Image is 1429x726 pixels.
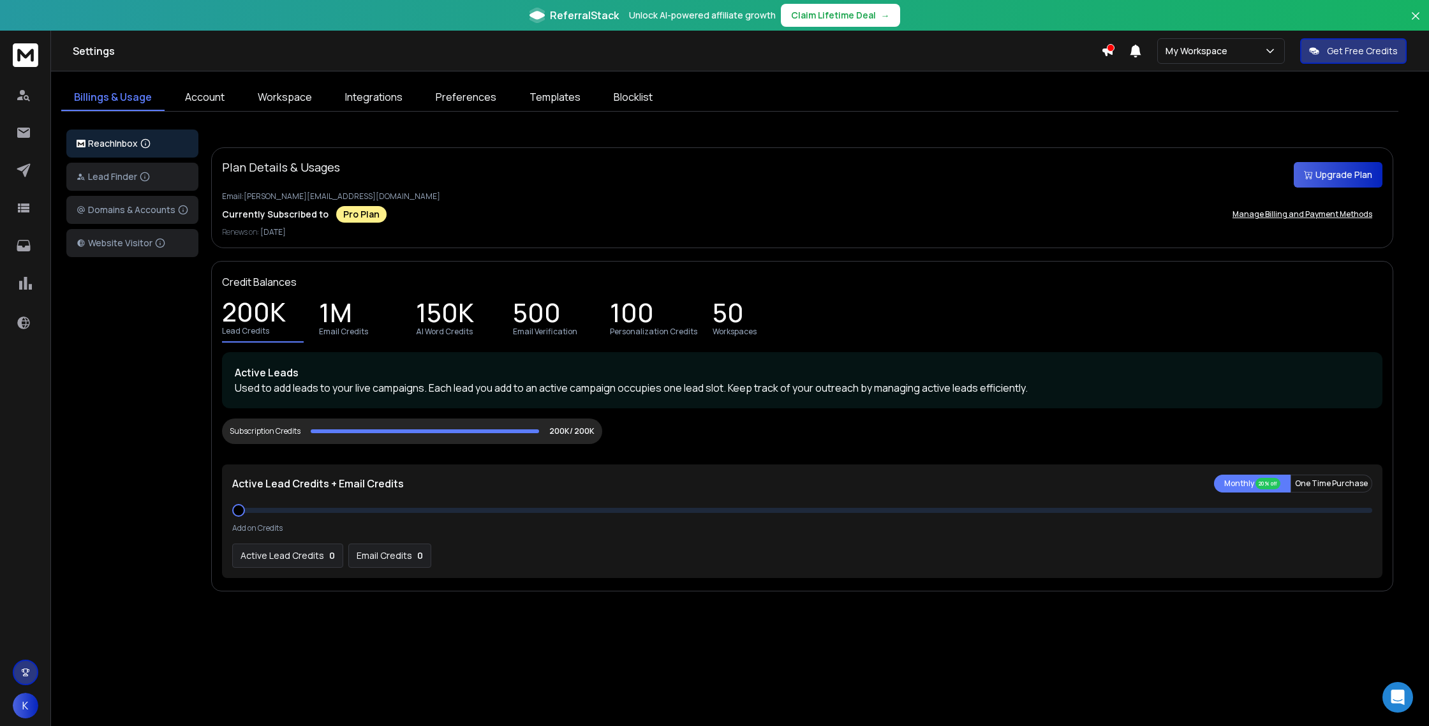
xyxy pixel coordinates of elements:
div: Subscription Credits [230,426,300,436]
p: Plan Details & Usages [222,158,340,176]
button: Domains & Accounts [66,196,198,224]
h1: Settings [73,43,1101,59]
p: Renews on: [222,227,1382,237]
a: Templates [517,84,593,111]
span: → [881,9,890,22]
button: Lead Finder [66,163,198,191]
p: Email Credits [357,549,412,562]
button: Claim Lifetime Deal→ [781,4,900,27]
p: Used to add leads to your live campaigns. Each lead you add to an active campaign occupies one le... [235,380,1370,396]
a: Workspace [245,84,325,111]
p: Email: [PERSON_NAME][EMAIL_ADDRESS][DOMAIN_NAME] [222,191,1382,202]
button: Upgrade Plan [1294,162,1382,188]
a: Blocklist [601,84,665,111]
button: Manage Billing and Payment Methods [1222,202,1382,227]
p: Active Leads [235,365,1370,380]
p: Active Lead Credits + Email Credits [232,476,404,491]
p: Manage Billing and Payment Methods [1233,209,1372,219]
p: Add on Credits [232,523,283,533]
p: 200K [222,306,286,323]
button: Monthly 20% off [1214,475,1291,493]
p: AI Word Credits [416,327,473,337]
p: 150K [416,306,474,324]
button: K [13,693,38,718]
a: Account [172,84,237,111]
p: 0 [329,549,335,562]
p: 100 [610,306,654,324]
div: Pro Plan [336,206,387,223]
span: ReferralStack [550,8,619,23]
button: Website Visitor [66,229,198,257]
p: Lead Credits [222,326,269,336]
p: Personalization Credits [610,327,697,337]
div: 20% off [1255,478,1280,489]
p: Credit Balances [222,274,297,290]
p: Workspaces [713,327,757,337]
button: ReachInbox [66,130,198,158]
a: Preferences [423,84,509,111]
p: 50 [713,306,744,324]
button: Get Free Credits [1300,38,1407,64]
a: Integrations [332,84,415,111]
p: Get Free Credits [1327,45,1398,57]
p: Email Verification [513,327,577,337]
p: 500 [513,306,561,324]
p: Currently Subscribed to [222,208,329,221]
p: Unlock AI-powered affiliate growth [629,9,776,22]
p: 0 [417,549,423,562]
span: [DATE] [260,226,286,237]
p: Active Lead Credits [241,549,324,562]
div: Open Intercom Messenger [1382,682,1413,713]
p: 200K/ 200K [549,426,595,436]
a: Billings & Usage [61,84,165,111]
button: One Time Purchase [1291,475,1372,493]
p: Email Credits [319,327,368,337]
p: 1M [319,306,352,324]
button: Close banner [1407,8,1424,38]
p: My Workspace [1166,45,1233,57]
img: logo [77,140,85,148]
